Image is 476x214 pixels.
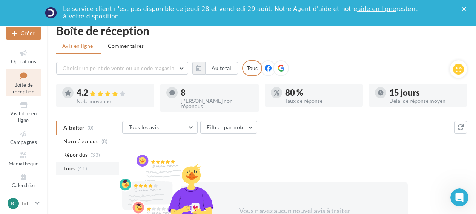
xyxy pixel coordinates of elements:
[462,7,469,11] div: Fermer
[6,171,41,190] a: Calendrier
[11,200,16,207] span: IC
[6,47,41,66] a: Opérations
[9,160,39,167] span: Médiathèque
[285,89,357,97] div: 80 %
[11,58,36,64] span: Opérations
[192,62,238,75] button: Au total
[77,89,148,97] div: 4.2
[91,152,100,158] span: (33)
[77,99,148,104] div: Note moyenne
[10,110,37,124] span: Visibilité en ligne
[6,99,41,125] a: Visibilité en ligne
[6,27,41,40] div: Nouvelle campagne
[389,98,461,104] div: Délai de réponse moyen
[63,165,75,172] span: Tous
[200,121,257,134] button: Filtrer par note
[6,69,41,96] a: Boîte de réception
[205,62,238,75] button: Au total
[6,150,41,168] a: Médiathèque
[450,188,468,206] iframe: Intercom live chat
[63,65,174,71] span: Choisir un point de vente ou un code magasin
[12,182,35,188] span: Calendrier
[285,98,357,104] div: Taux de réponse
[129,124,159,130] span: Tous les avis
[63,151,88,159] span: Répondus
[63,138,98,145] span: Non répondus
[13,82,34,95] span: Boîte de réception
[6,128,41,147] a: Campagnes
[78,165,87,171] span: (41)
[22,200,32,207] p: Interaction [GEOGRAPHIC_DATA]
[101,138,108,144] span: (8)
[10,139,37,145] span: Campagnes
[56,62,188,75] button: Choisir un point de vente ou un code magasin
[389,89,461,97] div: 15 jours
[45,7,57,19] img: Profile image for Service-Client
[181,89,252,97] div: 8
[108,42,144,50] span: Commentaires
[242,60,262,76] div: Tous
[6,196,41,211] a: IC Interaction [GEOGRAPHIC_DATA]
[63,5,419,20] div: Le service client n'est pas disponible ce jeudi 28 et vendredi 29 août. Notre Agent d'aide et not...
[56,25,467,36] div: Boîte de réception
[122,121,198,134] button: Tous les avis
[6,27,41,40] button: Créer
[181,98,252,109] div: [PERSON_NAME] non répondus
[357,5,396,12] a: aide en ligne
